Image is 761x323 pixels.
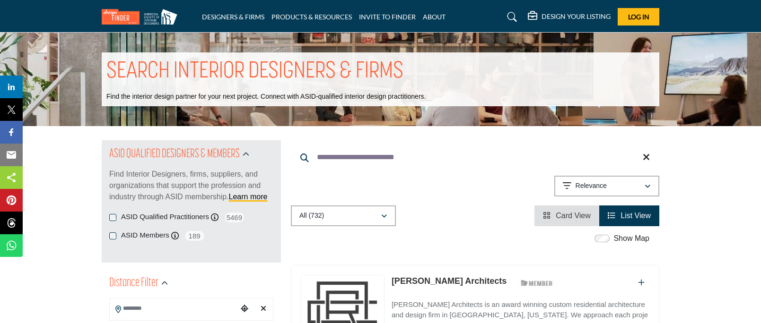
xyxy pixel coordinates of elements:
a: DESIGNERS & FIRMS [202,13,264,21]
h2: ASID QUALIFIED DESIGNERS & MEMBERS [109,146,240,163]
p: Find the interior design partner for your next project. Connect with ASID-qualified interior desi... [106,92,426,102]
li: List View [599,205,659,226]
input: Search Location [110,299,237,318]
img: ASID Members Badge Icon [516,277,558,289]
p: Clark Richardson Architects [392,275,507,288]
a: PRODUCTS & RESOURCES [271,13,352,21]
li: Card View [534,205,599,226]
a: [PERSON_NAME] Architects [392,276,507,286]
img: Site Logo [102,9,182,25]
a: View List [608,212,651,220]
a: Learn more [229,193,268,201]
div: DESIGN YOUR LISTING [528,11,611,23]
button: Log In [618,8,659,25]
h2: Distance Filter [109,275,158,292]
button: Relevance [554,176,659,196]
span: Log In [628,13,649,21]
p: All (732) [299,211,324,221]
h1: SEARCH INTERIOR DESIGNERS & FIRMS [106,57,403,86]
input: Search Keyword [291,146,659,169]
input: ASID Members checkbox [109,232,116,239]
a: Add To List [638,279,645,287]
a: ABOUT [423,13,446,21]
span: Card View [556,212,591,220]
a: View Card [543,212,591,220]
div: Clear search location [256,299,271,319]
div: Choose your current location [237,299,252,319]
button: All (732) [291,205,396,226]
label: ASID Members [121,230,169,241]
p: Relevance [576,181,607,191]
a: INVITE TO FINDER [359,13,416,21]
input: ASID Qualified Practitioners checkbox [109,214,116,221]
a: Search [498,9,523,25]
label: ASID Qualified Practitioners [121,212,209,222]
p: Find Interior Designers, firms, suppliers, and organizations that support the profession and indu... [109,169,273,203]
span: 5469 [224,212,245,223]
label: Show Map [613,233,649,244]
span: 189 [184,230,205,242]
h5: DESIGN YOUR LISTING [542,12,611,21]
span: List View [621,212,651,220]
